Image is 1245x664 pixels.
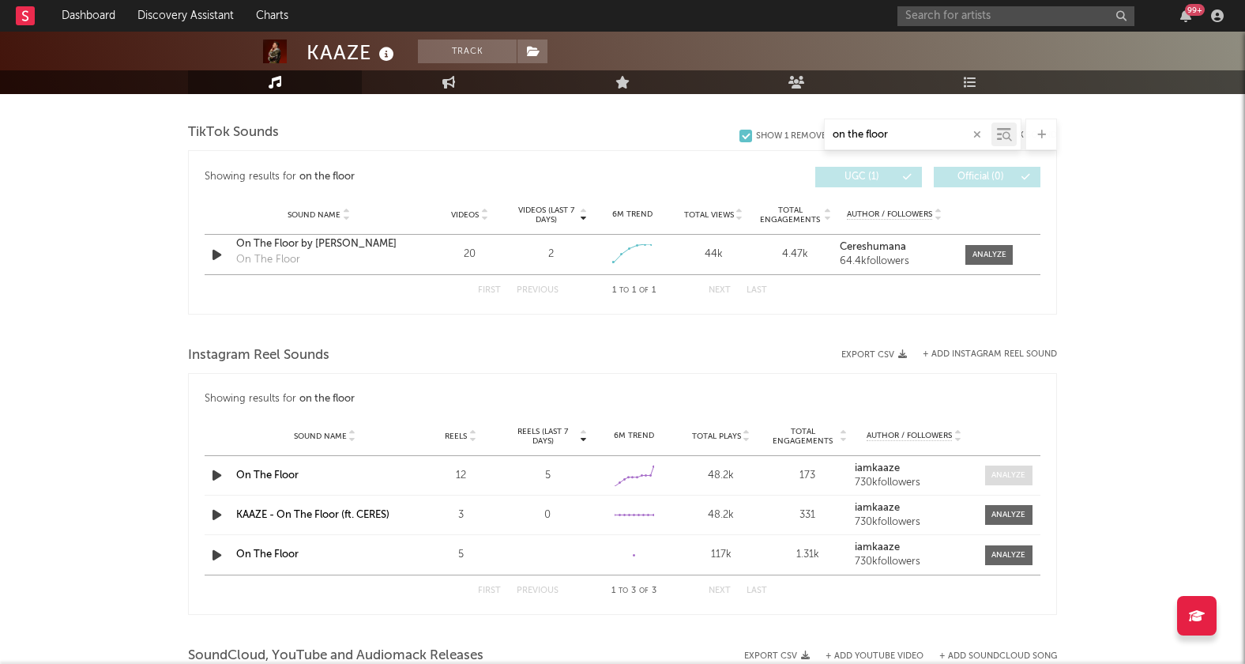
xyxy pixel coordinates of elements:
[855,503,973,514] a: iamkaaze
[508,427,577,446] span: Reels (last 7 days)
[855,463,973,474] a: iamkaaze
[508,507,587,523] div: 0
[682,468,761,484] div: 48.2k
[596,209,669,221] div: 6M Trend
[769,507,848,523] div: 331
[236,470,299,481] a: On The Floor
[517,286,559,295] button: Previous
[855,463,900,473] strong: iamkaaze
[433,247,506,262] div: 20
[619,287,629,294] span: to
[692,432,741,441] span: Total Plays
[769,468,848,484] div: 173
[855,503,900,513] strong: iamkaaze
[299,168,355,187] div: on the floor
[288,210,340,220] span: Sound Name
[478,286,501,295] button: First
[1180,9,1191,22] button: 99+
[639,287,649,294] span: of
[855,517,973,528] div: 730k followers
[236,236,401,252] a: On The Floor by [PERSON_NAME]
[682,507,761,523] div: 48.2k
[758,206,822,224] span: Total Engagements
[299,390,355,409] div: on the floor
[517,587,559,595] button: Previous
[307,40,398,66] div: KAAZE
[478,587,501,595] button: First
[744,651,810,661] button: Export CSV
[826,652,923,661] button: + Add YouTube Video
[934,167,1040,187] button: Official(0)
[421,468,500,484] div: 12
[769,427,838,446] span: Total Engagements
[855,542,900,553] strong: iamkaaze
[590,281,677,300] div: 1 1 1
[677,247,750,262] div: 44k
[747,286,767,295] button: Last
[548,247,554,262] div: 2
[451,210,479,220] span: Videos
[923,652,1057,661] button: + Add SoundCloud Song
[923,350,1057,359] button: + Add Instagram Reel Sound
[205,167,622,187] div: Showing results for
[944,172,1017,182] span: Official ( 0 )
[421,507,500,523] div: 3
[841,350,907,360] button: Export CSV
[294,432,347,441] span: Sound Name
[769,547,848,563] div: 1.31k
[825,129,991,141] input: Search by song name or URL
[810,652,923,661] div: + Add YouTube Video
[595,430,674,442] div: 6M Trend
[758,247,832,262] div: 4.47k
[445,432,467,441] span: Reels
[188,346,329,365] span: Instagram Reel Sounds
[236,549,299,560] a: On The Floor
[236,252,300,268] div: On The Floor
[418,40,517,63] button: Track
[205,390,1040,409] div: Showing results for
[590,582,677,601] div: 1 3 3
[639,587,649,594] span: of
[508,468,587,484] div: 5
[815,167,922,187] button: UGC(1)
[1185,4,1205,16] div: 99 +
[826,172,898,182] span: UGC ( 1 )
[747,587,767,595] button: Last
[514,206,578,224] span: Videos (last 7 days)
[847,209,932,220] span: Author / Followers
[897,6,1134,26] input: Search for artists
[840,242,950,253] a: Cereshumana
[867,431,952,441] span: Author / Followers
[855,477,973,489] div: 730k followers
[709,587,731,595] button: Next
[855,556,973,568] div: 730k followers
[907,350,1057,359] div: + Add Instagram Reel Sound
[421,547,500,563] div: 5
[619,587,628,594] span: to
[709,286,731,295] button: Next
[855,542,973,553] a: iamkaaze
[840,256,950,267] div: 64.4k followers
[939,652,1057,661] button: + Add SoundCloud Song
[236,510,389,520] a: KAAZE - On The Floor (ft. CERES)
[840,242,906,252] strong: Cereshumana
[684,210,734,220] span: Total Views
[682,547,761,563] div: 117k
